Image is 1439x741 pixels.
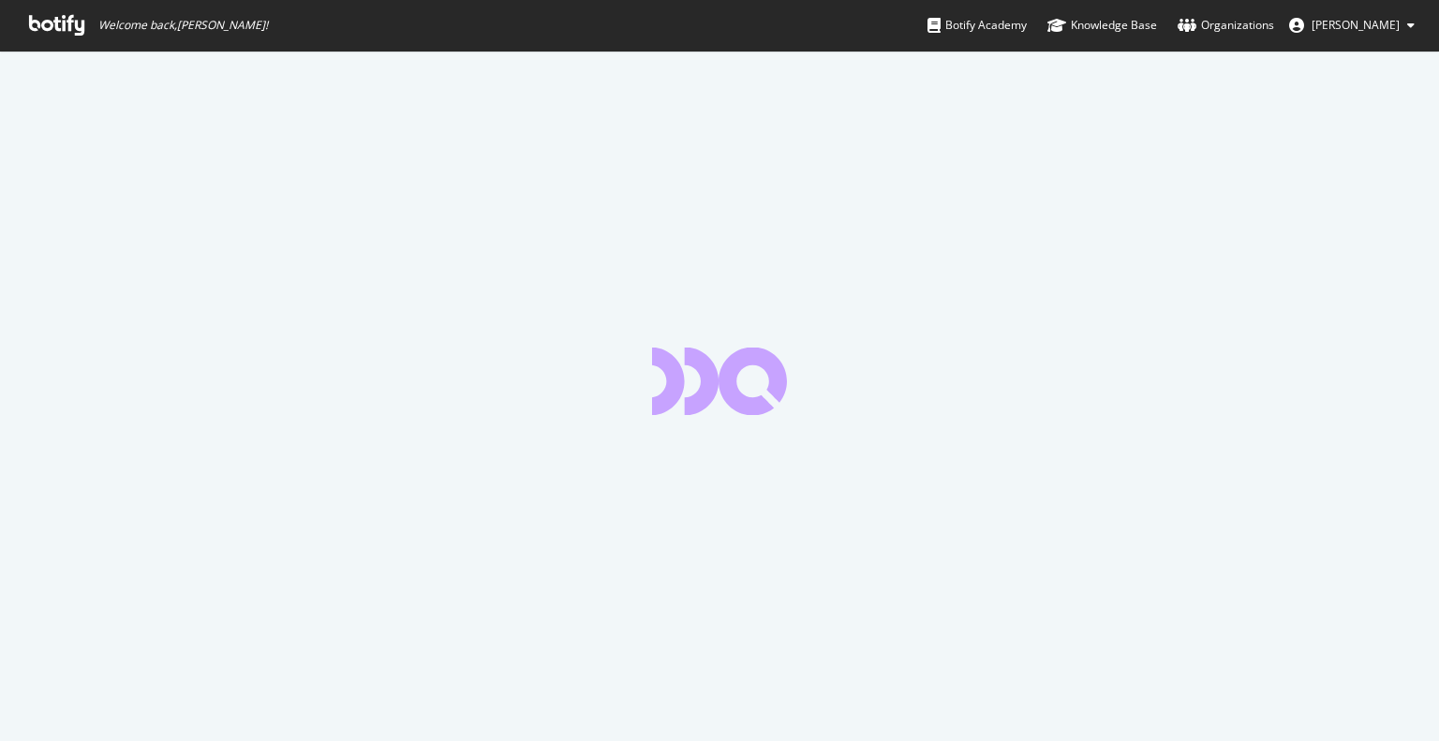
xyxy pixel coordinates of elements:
[98,18,268,33] span: Welcome back, [PERSON_NAME] !
[1312,17,1400,33] span: Rini Chandra
[927,16,1027,35] div: Botify Academy
[1047,16,1157,35] div: Knowledge Base
[1274,10,1430,40] button: [PERSON_NAME]
[1178,16,1274,35] div: Organizations
[652,348,787,415] div: animation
